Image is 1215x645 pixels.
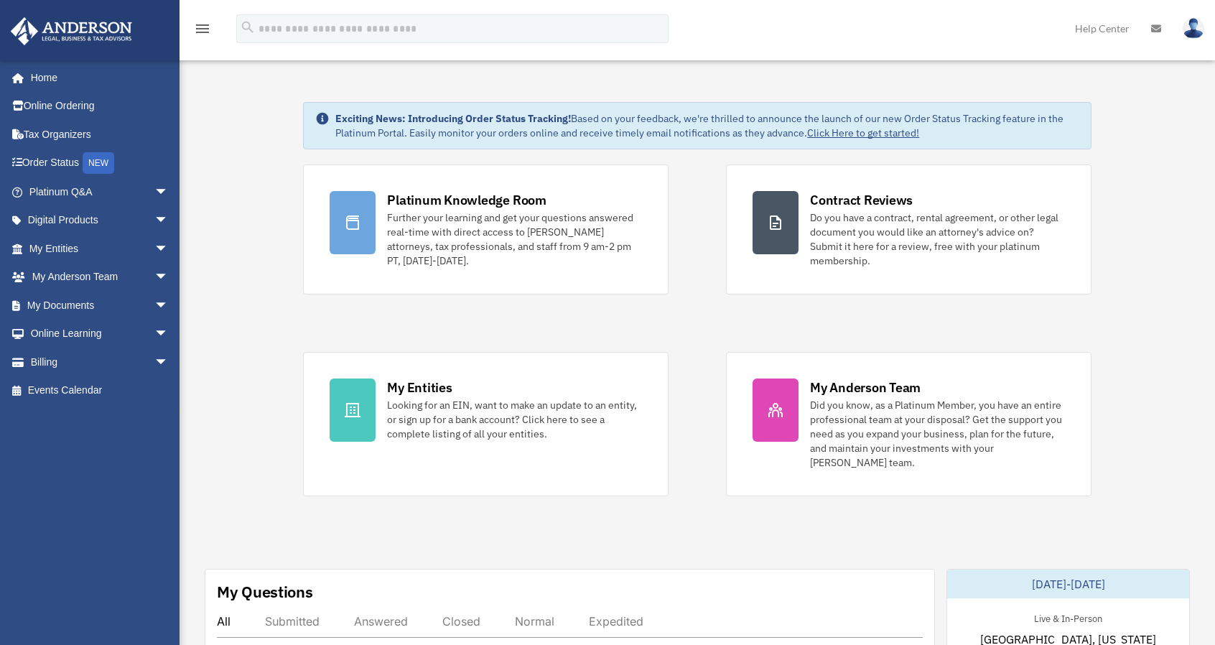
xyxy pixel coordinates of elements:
div: NEW [83,152,114,174]
span: arrow_drop_down [154,177,183,207]
i: search [240,19,256,35]
a: menu [194,25,211,37]
span: arrow_drop_down [154,291,183,320]
div: Based on your feedback, we're thrilled to announce the launch of our new Order Status Tracking fe... [335,111,1079,140]
div: Platinum Knowledge Room [387,191,546,209]
a: My Documentsarrow_drop_down [10,291,190,320]
div: My Anderson Team [810,379,921,396]
a: Events Calendar [10,376,190,405]
div: [DATE]-[DATE] [947,570,1189,598]
div: Looking for an EIN, want to make an update to an entity, or sign up for a bank account? Click her... [387,398,642,441]
a: Platinum Q&Aarrow_drop_down [10,177,190,206]
span: arrow_drop_down [154,348,183,377]
img: Anderson Advisors Platinum Portal [6,17,136,45]
span: arrow_drop_down [154,263,183,292]
div: Answered [354,614,408,628]
div: Further your learning and get your questions answered real-time with direct access to [PERSON_NAM... [387,210,642,268]
div: Live & In-Person [1023,610,1114,625]
a: Platinum Knowledge Room Further your learning and get your questions answered real-time with dire... [303,164,669,294]
div: Expedited [589,614,643,628]
div: My Questions [217,581,313,603]
div: Do you have a contract, rental agreement, or other legal document you would like an attorney's ad... [810,210,1065,268]
a: My Entitiesarrow_drop_down [10,234,190,263]
span: arrow_drop_down [154,320,183,349]
a: Online Ordering [10,92,190,121]
a: Billingarrow_drop_down [10,348,190,376]
strong: Exciting News: Introducing Order Status Tracking! [335,112,571,125]
a: My Anderson Teamarrow_drop_down [10,263,190,292]
a: Click Here to get started! [807,126,919,139]
span: arrow_drop_down [154,234,183,264]
a: My Entities Looking for an EIN, want to make an update to an entity, or sign up for a bank accoun... [303,352,669,496]
a: Online Learningarrow_drop_down [10,320,190,348]
div: Submitted [265,614,320,628]
div: My Entities [387,379,452,396]
div: All [217,614,231,628]
a: Contract Reviews Do you have a contract, rental agreement, or other legal document you would like... [726,164,1091,294]
img: User Pic [1183,18,1204,39]
div: Contract Reviews [810,191,913,209]
a: My Anderson Team Did you know, as a Platinum Member, you have an entire professional team at your... [726,352,1091,496]
a: Home [10,63,183,92]
span: arrow_drop_down [154,206,183,236]
div: Closed [442,614,480,628]
a: Order StatusNEW [10,149,190,178]
div: Normal [515,614,554,628]
a: Digital Productsarrow_drop_down [10,206,190,235]
div: Did you know, as a Platinum Member, you have an entire professional team at your disposal? Get th... [810,398,1065,470]
i: menu [194,20,211,37]
a: Tax Organizers [10,120,190,149]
